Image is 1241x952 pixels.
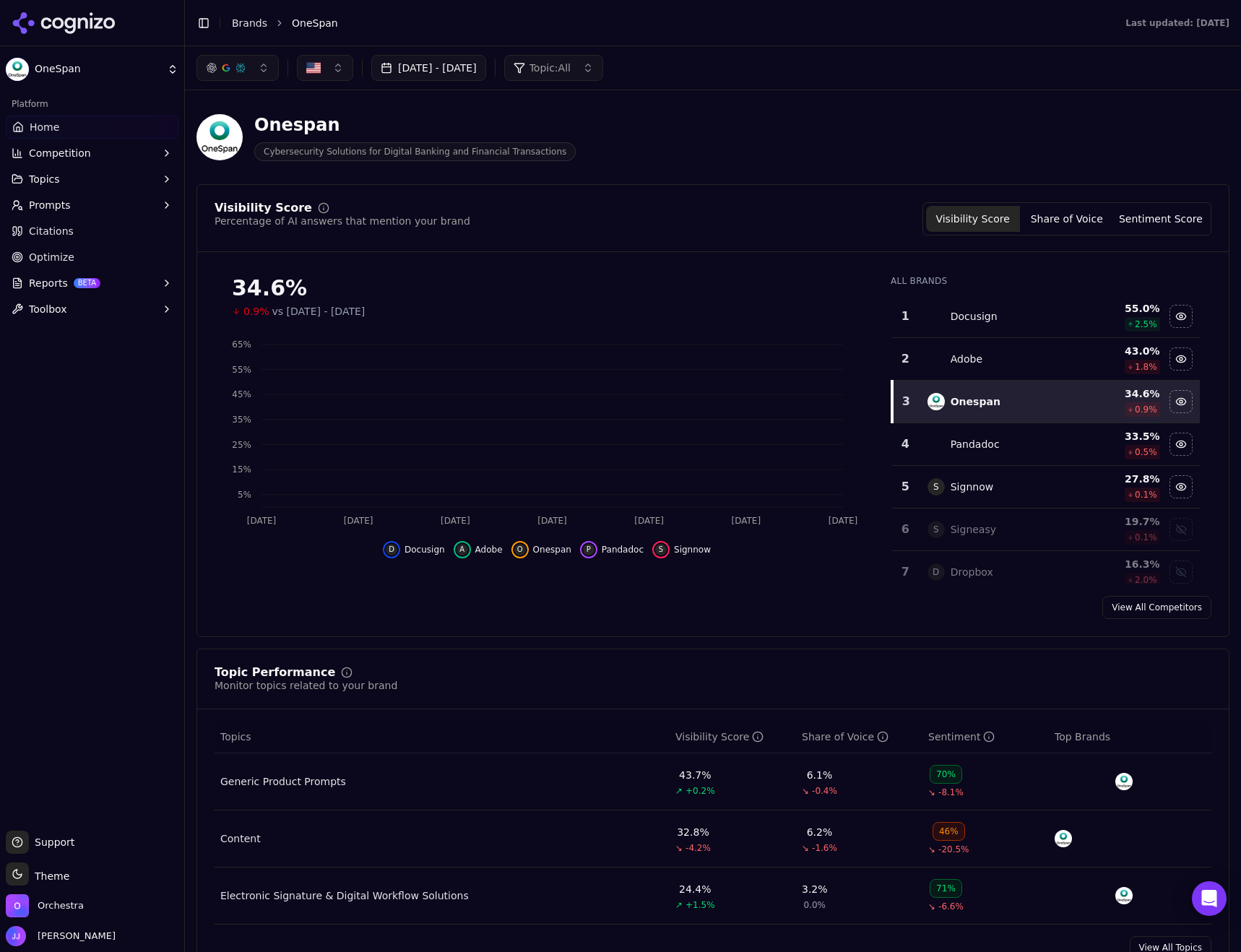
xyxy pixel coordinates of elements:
img: OneSpan [6,58,29,81]
nav: breadcrumb [232,16,1097,30]
div: 6.2% [807,825,833,839]
tspan: [DATE] [634,516,664,526]
tspan: 5% [238,490,251,500]
button: Open user button [6,926,116,946]
span: A [457,544,468,555]
th: Top Brands [1049,721,1211,753]
tspan: [DATE] [344,516,373,526]
span: [PERSON_NAME] [32,930,116,943]
div: 55.0 % [1081,301,1160,316]
img: docusign [1095,830,1112,847]
span: P [583,544,594,555]
span: vs [DATE] - [DATE] [272,304,366,319]
div: 27.8 % [1081,472,1160,486]
tr: 3onespanOnespan34.6%0.9%Hide onespan data [892,381,1200,423]
div: 34.6 % [1081,386,1160,401]
span: -1.6% [812,842,837,854]
div: Data table [215,721,1211,925]
span: D [386,544,397,555]
span: Topics [220,730,251,744]
tspan: [DATE] [247,516,277,526]
button: ReportsBETA [6,272,178,295]
div: 16.3 % [1081,557,1160,571]
tspan: [DATE] [829,516,858,526]
a: Content [220,831,261,846]
tspan: [DATE] [537,516,567,526]
th: visibilityScore [670,721,796,753]
span: ↘ [928,901,935,912]
div: Dropbox [951,565,993,579]
img: adobe [1075,887,1092,904]
button: Visibility Score [926,206,1020,232]
button: Hide signnow data [1169,475,1193,498]
span: Docusign [405,544,445,555]
div: 70% [930,765,962,784]
span: 0.5 % [1135,446,1157,458]
img: pandadoc [1095,887,1112,904]
tr: 1docusignDocusign55.0%2.5%Hide docusign data [892,295,1200,338]
span: -20.5% [938,844,969,855]
span: Top Brands [1055,730,1110,744]
button: Show dropbox data [1169,561,1193,584]
div: Percentage of AI answers that mention your brand [215,214,470,228]
span: Pandadoc [602,544,644,555]
div: Generic Product Prompts [220,774,346,789]
span: Signnow [674,544,711,555]
div: Topic Performance [215,667,335,678]
span: Adobe [475,544,503,555]
span: ↘ [802,842,809,854]
button: Sentiment Score [1114,206,1208,232]
div: 7 [898,563,913,581]
div: Pandadoc [951,437,1000,451]
span: Prompts [29,198,71,212]
span: Orchestra [38,899,84,912]
span: ↗ [675,785,683,797]
button: [DATE] - [DATE] [371,55,486,81]
span: 1.8 % [1135,361,1157,373]
div: Last updated: [DATE] [1125,17,1229,29]
span: -0.4% [812,785,837,797]
span: Competition [29,146,91,160]
tr: 2adobeAdobe43.0%1.8%Hide adobe data [892,338,1200,381]
span: 2.5 % [1135,319,1157,330]
div: 3 [899,393,913,410]
button: Hide onespan data [1169,390,1193,413]
span: -8.1% [938,787,964,798]
a: Electronic Signature & Digital Workflow Solutions [220,888,469,903]
span: 2.0 % [1135,574,1157,586]
span: OneSpan [35,63,161,76]
img: Jeff Jensen [6,926,26,946]
img: google [1075,830,1092,847]
a: Home [6,116,178,139]
button: Hide pandadoc data [1169,433,1193,456]
th: shareOfVoice [796,721,922,753]
div: 32.8% [677,825,709,839]
div: Adobe [951,352,982,366]
tspan: 15% [232,464,251,475]
tspan: [DATE] [441,516,470,526]
span: BETA [74,278,100,288]
button: Hide docusign data [383,541,445,558]
div: Sentiment [928,730,995,744]
button: Hide signnow data [652,541,711,558]
div: Monitor topics related to your brand [215,678,397,693]
span: Toolbox [29,302,67,316]
img: adobe [927,350,945,368]
span: 0.0% [804,899,826,911]
a: Citations [6,220,178,243]
div: 33.5 % [1081,429,1160,443]
span: ↘ [675,842,683,854]
img: United States [306,61,321,75]
span: +0.2% [686,785,715,797]
button: Share of Voice [1020,206,1114,232]
tspan: 25% [232,440,251,450]
button: Hide onespan data [511,541,571,558]
div: Onespan [254,113,576,137]
div: 5 [898,478,913,496]
img: docusign [1055,887,1072,904]
span: 0.1 % [1135,489,1157,501]
img: docusign [927,308,945,325]
span: OneSpan [292,16,338,30]
div: 71% [930,879,962,898]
